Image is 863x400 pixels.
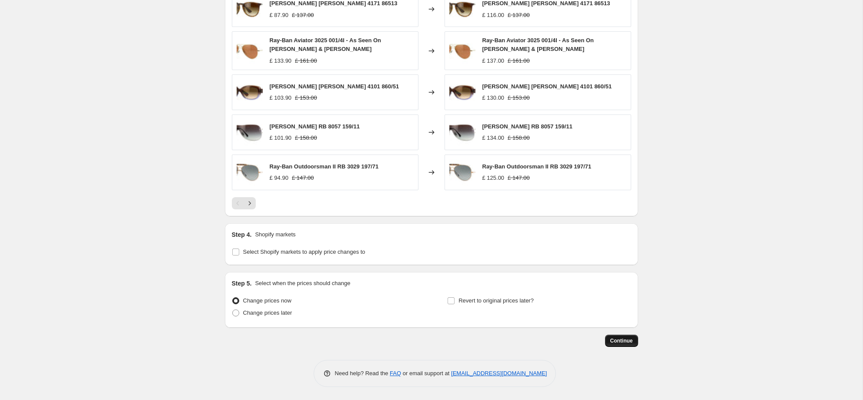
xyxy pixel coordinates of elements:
span: £ 103.90 [270,94,292,101]
span: £ 101.90 [270,134,292,141]
span: [PERSON_NAME] RB 8057 159/11 [270,123,360,130]
button: Continue [605,335,638,347]
span: Change prices later [243,309,292,316]
span: £ 134.00 [482,134,505,141]
span: Need help? Read the [335,370,390,376]
span: £ 116.00 [482,12,505,18]
span: £ 137.00 [482,57,505,64]
span: £ 137.00 [292,12,314,18]
span: or email support at [401,370,451,376]
nav: Pagination [232,197,256,209]
a: [EMAIL_ADDRESS][DOMAIN_NAME] [451,370,547,376]
span: [PERSON_NAME] RB 8057 159/11 [482,123,572,130]
span: £ 125.00 [482,175,505,181]
img: ray-ban-outdoorsman-ii-rb-3029-19771-hd-1_80x.jpg [237,159,263,185]
span: £ 158.00 [508,134,530,141]
span: £ 161.00 [295,57,317,64]
span: Ray-Ban Outdoorsman II RB 3029 197/71 [270,163,379,170]
span: [PERSON_NAME] [PERSON_NAME] 4101 860/51 [270,83,399,90]
span: £ 137.00 [508,12,530,18]
span: £ 147.00 [508,175,530,181]
button: Next [244,197,256,209]
span: £ 161.00 [508,57,530,64]
span: Ray-Ban Outdoorsman II RB 3029 197/71 [482,163,592,170]
h2: Step 4. [232,230,252,239]
span: Select Shopify markets to apply price changes to [243,249,365,255]
span: £ 94.90 [270,175,288,181]
span: £ 153.00 [508,94,530,101]
h2: Step 5. [232,279,252,288]
span: Continue [610,337,633,344]
span: Ray-Ban Aviator 3025 001/4I - As Seen On [PERSON_NAME] & [PERSON_NAME] [482,37,594,52]
img: ray-ban-outdoorsman-ii-rb-3029-19771-hd-1_80x.jpg [449,159,475,185]
span: £ 147.00 [292,175,314,181]
img: ray-ban-rb-8057-15911-hd-1_80x.jpg [237,119,263,145]
p: Shopify markets [255,230,295,239]
span: £ 133.90 [270,57,292,64]
span: £ 87.90 [270,12,288,18]
img: ray-ban-rb-8057-15911-hd-1_80x.jpg [449,119,475,145]
span: Revert to original prices later? [458,297,534,304]
span: Ray-Ban Aviator 3025 001/4I - As Seen On [PERSON_NAME] & [PERSON_NAME] [270,37,381,52]
img: Ray-Ban-RB3025-0014I-ld-1_80x.jpg [449,38,475,64]
a: FAQ [390,370,401,376]
img: ray-ban-4101-860-51-hd-1_80x.jpg [449,79,475,105]
span: £ 158.00 [295,134,317,141]
span: Change prices now [243,297,291,304]
span: [PERSON_NAME] [PERSON_NAME] 4101 860/51 [482,83,612,90]
span: £ 153.00 [295,94,317,101]
span: £ 130.00 [482,94,505,101]
p: Select when the prices should change [255,279,350,288]
img: Ray-Ban-RB3025-0014I-ld-1_80x.jpg [237,38,263,64]
img: ray-ban-4101-860-51-hd-1_80x.jpg [237,79,263,105]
